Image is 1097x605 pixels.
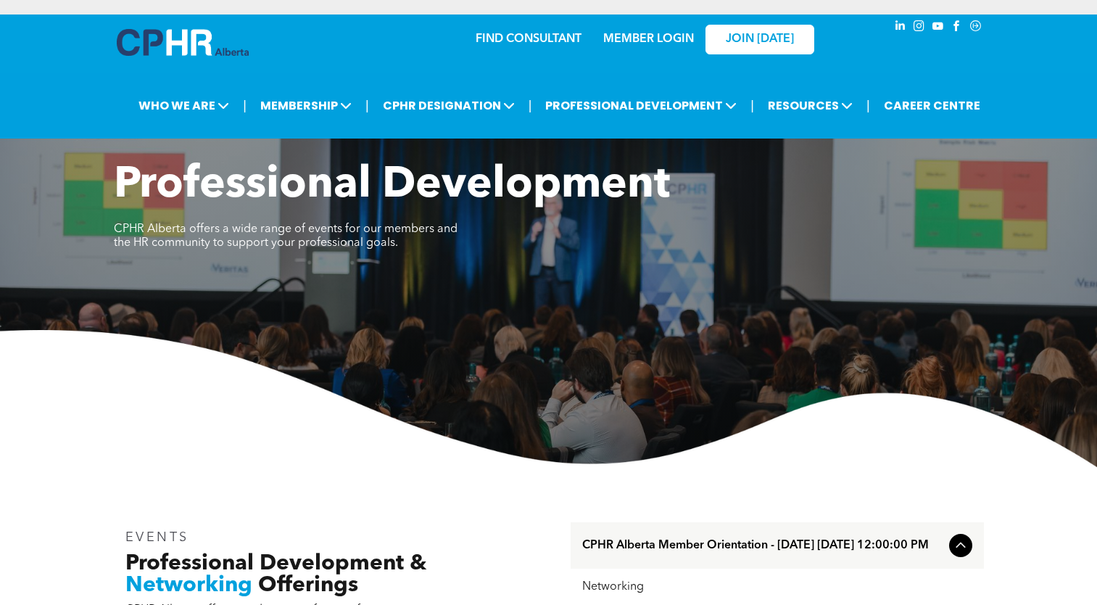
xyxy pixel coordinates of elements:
[582,539,943,553] span: CPHR Alberta Member Orientation - [DATE] [DATE] 12:00:00 PM
[125,553,426,575] span: Professional Development &
[125,531,190,544] span: EVENTS
[476,33,581,45] a: FIND CONSULTANT
[258,575,358,596] span: Offerings
[750,91,754,120] li: |
[541,92,741,119] span: PROFESSIONAL DEVELOPMENT
[256,92,356,119] span: MEMBERSHIP
[114,223,458,249] span: CPHR Alberta offers a wide range of events for our members and the HR community to support your p...
[911,18,927,38] a: instagram
[603,33,694,45] a: MEMBER LOGIN
[365,91,369,120] li: |
[705,25,814,54] a: JOIN [DATE]
[125,575,252,596] span: Networking
[930,18,946,38] a: youtube
[763,92,857,119] span: RESOURCES
[726,33,794,46] span: JOIN [DATE]
[134,92,233,119] span: WHO WE ARE
[866,91,870,120] li: |
[114,164,670,207] span: Professional Development
[243,91,247,120] li: |
[117,29,249,56] img: A blue and white logo for cp alberta
[582,580,972,594] div: Networking
[968,18,984,38] a: Social network
[893,18,908,38] a: linkedin
[879,92,985,119] a: CAREER CENTRE
[378,92,519,119] span: CPHR DESIGNATION
[529,91,532,120] li: |
[949,18,965,38] a: facebook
